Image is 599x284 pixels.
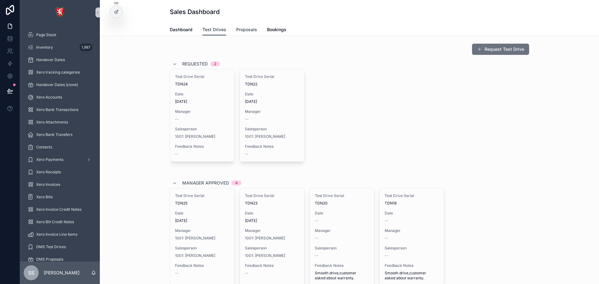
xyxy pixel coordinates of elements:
[170,7,220,16] h1: Sales Dashboard
[36,207,81,212] span: Xero Invoice Credit Notes
[36,32,56,37] span: Page Stock
[385,253,388,258] span: --
[24,241,96,253] a: DMS Test Drives
[175,211,229,216] span: Date
[175,99,229,104] span: [DATE]
[175,117,179,122] span: --
[20,25,100,262] div: scrollable content
[240,69,304,162] a: Test Drive SerialTDN22Date[DATE]Manager--Salesperson1001: [PERSON_NAME]Feedback Notes--
[24,54,96,65] a: Handover Dates
[80,44,92,51] div: 1,987
[24,154,96,165] a: Xero Payments
[175,218,229,223] span: [DATE]
[315,253,319,258] span: --
[24,204,96,215] a: Xero Invoice Credit Notes
[315,263,369,268] span: Feedback Notes
[36,82,78,87] span: Handover Dates (clone)
[175,193,229,198] span: Test Drive Serial
[28,269,34,277] span: SS
[36,45,53,50] span: Inventory
[175,263,229,268] span: Feedback Notes
[175,144,229,149] span: Feedback Notes
[245,201,299,206] span: TDN23
[472,44,529,55] button: Request Test Drive
[245,271,249,276] span: --
[315,228,369,233] span: Manager
[175,253,215,258] a: 1001: [PERSON_NAME]
[236,26,257,33] span: Proposals
[175,228,229,233] span: Manager
[36,107,78,112] span: Xero Bank Transactions
[245,134,285,139] span: 1001: [PERSON_NAME]
[315,271,369,281] span: Smooth drive,customer asked about warranty.
[175,236,215,241] span: 1001: [PERSON_NAME]
[170,69,235,162] a: Test Drive SerialTDN24Date[DATE]Manager--Salesperson1001: [PERSON_NAME]Feedback Notes--
[385,218,388,223] span: --
[245,253,285,258] a: 1001: [PERSON_NAME]
[175,246,229,251] span: Salesperson
[245,246,299,251] span: Salesperson
[202,26,226,33] span: Test Drives
[267,26,286,33] span: Bookings
[245,92,299,97] span: Date
[24,79,96,90] a: Handover Dates (clone)
[175,152,179,156] span: --
[55,7,65,17] img: App logo
[245,144,299,149] span: Feedback Notes
[315,193,369,198] span: Test Drive Serial
[24,229,96,240] a: Xero Invoice Line Items
[315,218,319,223] span: --
[36,132,72,137] span: Xero Bank Transfers
[175,92,229,97] span: Date
[315,201,369,206] span: TDN20
[36,257,63,262] span: DMS Proposals
[182,61,208,67] span: Requested
[245,82,299,87] span: TDN22
[385,246,439,251] span: Salesperson
[245,127,299,132] span: Salesperson
[385,228,439,233] span: Manager
[245,99,299,104] span: [DATE]
[175,82,229,87] span: TDN24
[245,152,249,156] span: --
[175,109,229,114] span: Manager
[170,26,192,33] span: Dashboard
[245,211,299,216] span: Date
[245,236,285,241] a: 1001: [PERSON_NAME]
[182,180,229,186] span: Manager Approved
[245,228,299,233] span: Manager
[36,57,65,62] span: Handover Dates
[24,254,96,265] a: DMS Proposals
[245,74,299,79] span: Test Drive Serial
[245,109,299,114] span: Manager
[175,134,215,139] a: 1001: [PERSON_NAME]
[24,166,96,178] a: Xero Receipts
[36,145,52,150] span: Contacts
[245,263,299,268] span: Feedback Notes
[175,271,179,276] span: --
[385,193,439,198] span: Test Drive Serial
[214,61,216,66] div: 2
[315,246,369,251] span: Salesperson
[36,95,62,100] span: Xero Accounts
[267,24,286,36] a: Bookings
[24,104,96,115] a: Xero Bank Transactions
[24,92,96,103] a: Xero Accounts
[24,216,96,228] a: Xero Bill Credit Notes
[24,179,96,190] a: Xero Invoices
[36,70,80,75] span: Xero tracking categories
[36,232,77,237] span: Xero Invoice Line Items
[36,182,60,187] span: Xero Invoices
[170,24,192,36] a: Dashboard
[24,67,96,78] a: Xero tracking categories
[385,201,439,206] span: TDN18
[235,181,238,185] div: 4
[36,244,66,249] span: DMS Test Drives
[175,127,229,132] span: Salesperson
[385,236,388,241] span: --
[245,218,299,223] span: [DATE]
